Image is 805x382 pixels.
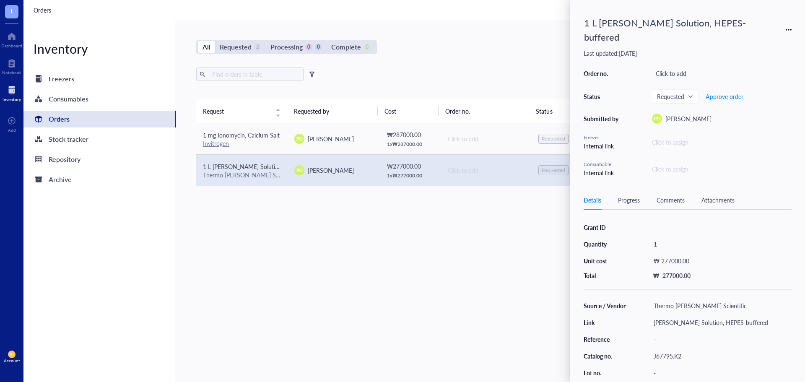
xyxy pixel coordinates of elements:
[203,107,270,116] span: Request
[23,151,176,168] a: Repository
[2,70,21,75] div: Notebook
[23,171,176,188] a: Archive
[203,139,229,148] a: Invitrogen
[584,223,626,231] div: Grant ID
[3,97,21,102] div: Inventory
[331,41,361,53] div: Complete
[584,134,621,141] div: Freezer
[378,99,438,123] th: Cost
[650,221,792,233] div: -
[270,41,303,53] div: Processing
[665,114,712,123] span: [PERSON_NAME]
[584,319,626,326] div: Link
[584,257,626,265] div: Unit cost
[584,115,621,122] div: Submitted by
[364,44,371,51] div: 0
[220,41,252,53] div: Requested
[308,166,354,174] span: [PERSON_NAME]
[49,133,88,145] div: Stock tracker
[448,166,525,175] div: Click to add
[580,13,756,46] div: 1 L [PERSON_NAME] Solution, HEPES-buffered
[209,68,300,81] input: Find orders in table
[10,352,14,356] span: JH
[584,93,621,100] div: Status
[652,68,792,79] div: Click to add
[657,195,685,205] div: Comments
[584,70,621,77] div: Order no.
[650,333,792,345] div: -
[448,134,525,143] div: Click to add
[652,164,688,174] div: Click to assign
[653,272,659,279] div: ₩
[10,5,14,16] span: T
[440,154,532,186] td: Click to add
[203,162,327,171] span: 1 L [PERSON_NAME] Solution, HEPES-buffered
[296,135,303,142] span: PO
[706,93,743,100] span: Approve order
[203,131,280,139] span: 1 mg Ionomycin, Calcium Salt
[650,367,792,379] div: -
[657,93,692,100] span: Requested
[542,167,565,174] div: Requested
[584,369,626,377] div: Lot no.
[4,358,20,363] div: Account
[23,91,176,107] a: Consumables
[529,99,589,123] th: Status
[49,153,80,165] div: Repository
[296,166,303,174] span: PO
[584,141,621,151] div: Internal link
[652,138,792,147] div: Click to assign
[254,44,261,51] div: 2
[1,30,22,48] a: Dashboard
[196,40,377,54] div: segmented control
[49,113,70,125] div: Orders
[584,168,621,177] div: Internal link
[8,127,16,133] div: Add
[315,44,322,51] div: 0
[584,49,792,57] div: Last updated: [DATE]
[23,40,176,57] div: Inventory
[23,70,176,87] a: Freezers
[308,135,354,143] span: [PERSON_NAME]
[49,174,72,185] div: Archive
[387,141,434,148] div: 1 x ₩ 287000.00
[387,172,434,179] div: 1 x ₩ 277000.00
[542,135,565,142] div: Requested
[662,272,691,279] div: 277000.00
[23,111,176,127] a: Orders
[49,93,88,105] div: Consumables
[584,272,626,279] div: Total
[440,123,532,155] td: Click to add
[584,161,621,168] div: Consumable
[2,57,21,75] a: Notebook
[701,195,735,205] div: Attachments
[196,99,287,123] th: Request
[203,41,210,53] div: All
[650,317,792,328] div: [PERSON_NAME] Solution, HEPES-buffered
[387,161,434,171] div: ₩ 277000.00
[49,73,74,85] div: Freezers
[203,171,281,179] div: Thermo [PERSON_NAME] Scientific
[654,115,660,122] span: PO
[584,352,626,360] div: Catalog no.
[439,99,530,123] th: Order no.
[650,238,792,250] div: 1
[584,302,626,309] div: Source / Vendor
[650,350,792,362] div: J67795.K2
[650,255,788,267] div: ₩ 277000.00
[305,44,312,51] div: 0
[584,335,626,343] div: Reference
[23,131,176,148] a: Stock tracker
[584,240,626,248] div: Quantity
[34,5,53,15] a: Orders
[618,195,640,205] div: Progress
[1,43,22,48] div: Dashboard
[584,195,601,205] div: Details
[287,99,378,123] th: Requested by
[387,130,434,139] div: ₩ 287000.00
[650,300,792,312] div: Thermo [PERSON_NAME] Scientific
[705,90,744,103] button: Approve order
[3,83,21,102] a: Inventory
